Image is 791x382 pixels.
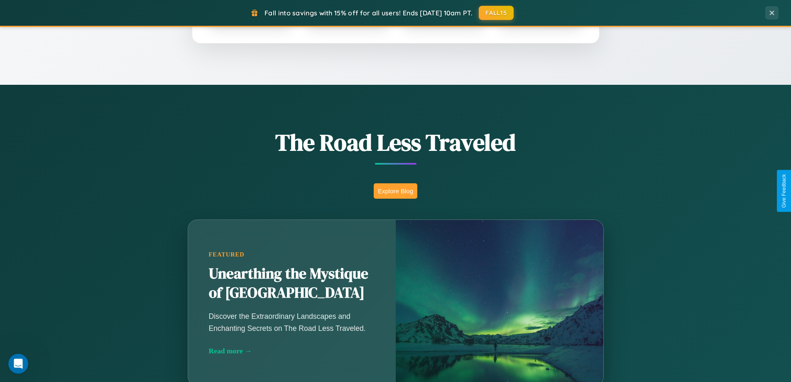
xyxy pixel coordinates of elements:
button: Explore Blog [374,183,417,199]
h2: Unearthing the Mystique of [GEOGRAPHIC_DATA] [209,264,375,303]
h1: The Road Less Traveled [147,126,645,158]
p: Discover the Extraordinary Landscapes and Enchanting Secrets on The Road Less Traveled. [209,311,375,334]
div: Featured [209,251,375,258]
div: Read more → [209,347,375,355]
button: FALL15 [479,6,514,20]
span: Fall into savings with 15% off for all users! Ends [DATE] 10am PT. [264,9,473,17]
div: Give Feedback [781,174,787,208]
iframe: Intercom live chat [8,354,28,374]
